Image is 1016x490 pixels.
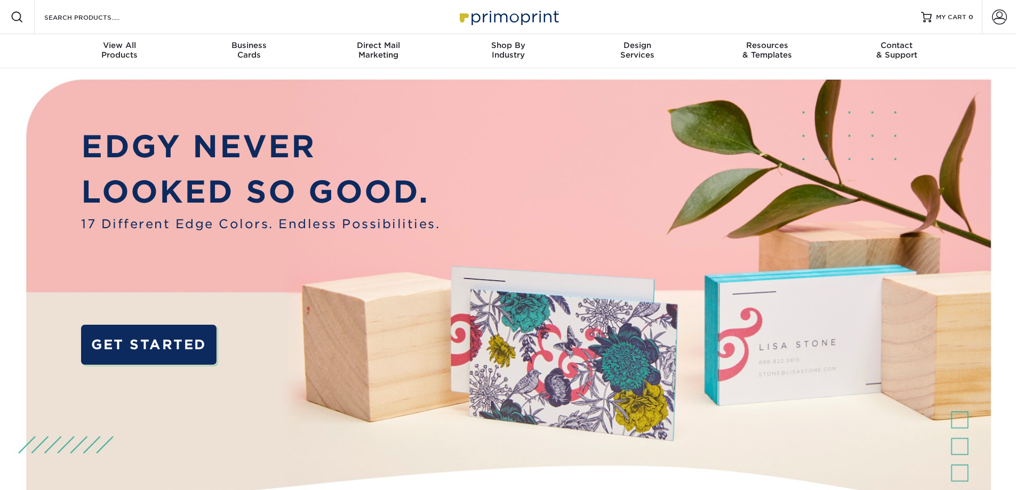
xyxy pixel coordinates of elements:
[702,41,832,50] span: Resources
[969,13,973,21] span: 0
[184,41,314,50] span: Business
[702,34,832,68] a: Resources& Templates
[81,215,440,233] span: 17 Different Edge Colors. Endless Possibilities.
[936,13,966,22] span: MY CART
[573,41,702,60] div: Services
[314,41,443,60] div: Marketing
[184,34,314,68] a: BusinessCards
[573,41,702,50] span: Design
[443,41,573,60] div: Industry
[832,41,962,50] span: Contact
[55,41,185,60] div: Products
[314,34,443,68] a: Direct MailMarketing
[832,41,962,60] div: & Support
[43,11,147,23] input: SEARCH PRODUCTS.....
[314,41,443,50] span: Direct Mail
[55,34,185,68] a: View AllProducts
[81,169,440,215] p: LOOKED SO GOOD.
[573,34,702,68] a: DesignServices
[455,5,562,28] img: Primoprint
[55,41,185,50] span: View All
[443,34,573,68] a: Shop ByIndustry
[81,325,216,365] a: GET STARTED
[443,41,573,50] span: Shop By
[702,41,832,60] div: & Templates
[184,41,314,60] div: Cards
[832,34,962,68] a: Contact& Support
[81,124,440,170] p: EDGY NEVER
